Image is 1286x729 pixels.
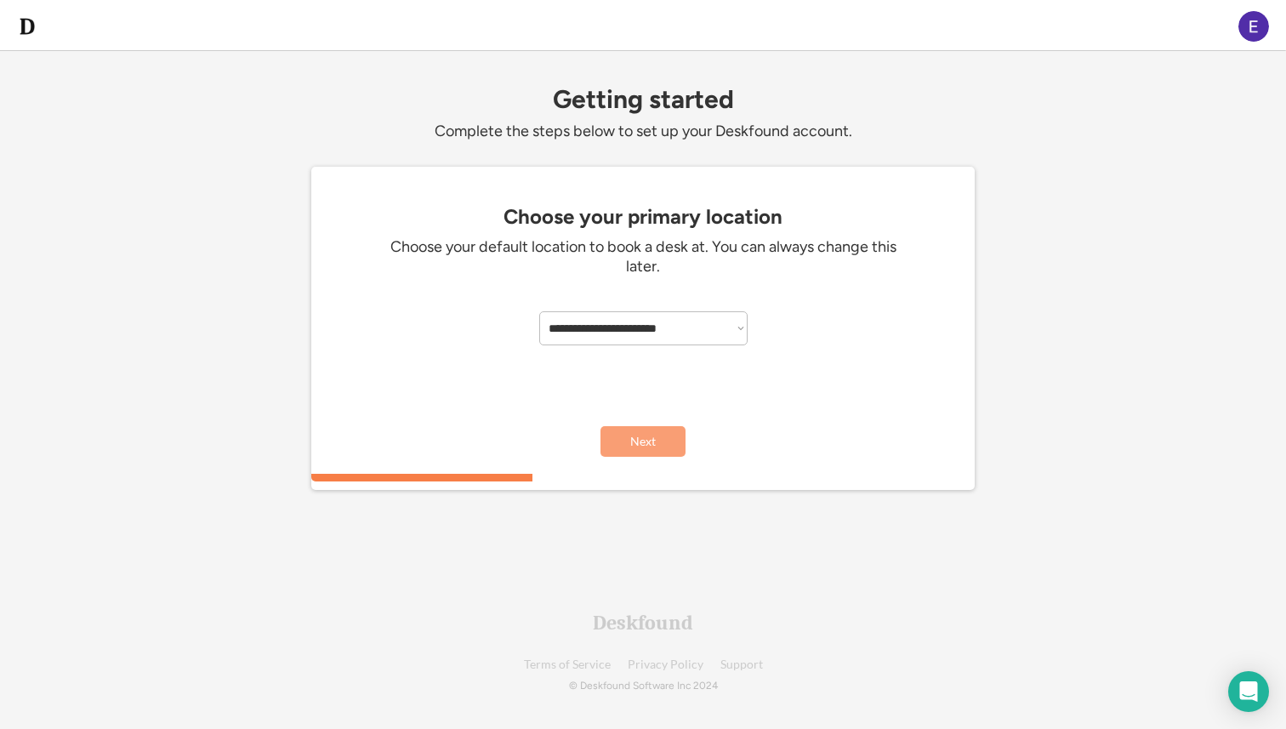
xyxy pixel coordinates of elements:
button: Next [600,426,686,457]
a: Privacy Policy [628,658,703,671]
div: Open Intercom Messenger [1228,671,1269,712]
img: ACg8ocJ_Bsz6ND1NF8bJODVV1KAD_KVy-EB4H5btfZ9LgJBNJW8FAA=s96-c [1238,11,1269,42]
a: Support [720,658,763,671]
div: Choose your default location to book a desk at. You can always change this later. [388,237,898,277]
a: Terms of Service [524,658,611,671]
div: Getting started [311,85,975,113]
div: 33.3333333333333% [315,474,978,481]
img: d-whitebg.png [17,16,37,37]
div: Complete the steps below to set up your Deskfound account. [311,122,975,141]
div: Choose your primary location [320,205,966,229]
div: Deskfound [593,612,693,633]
